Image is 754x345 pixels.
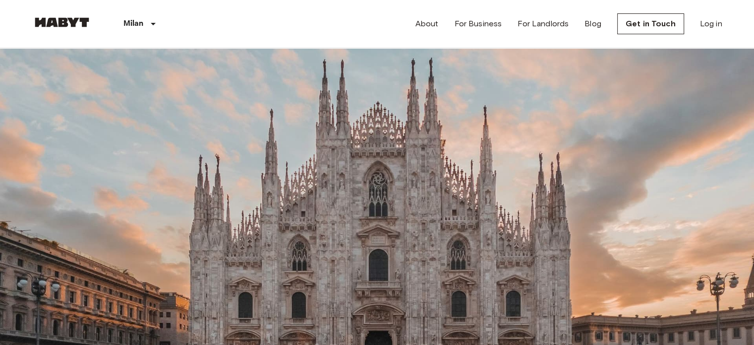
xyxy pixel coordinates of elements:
[32,17,92,27] img: Habyt
[123,18,144,30] p: Milan
[454,18,502,30] a: For Business
[617,13,684,34] a: Get in Touch
[700,18,722,30] a: Log in
[518,18,569,30] a: For Landlords
[415,18,439,30] a: About
[584,18,601,30] a: Blog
